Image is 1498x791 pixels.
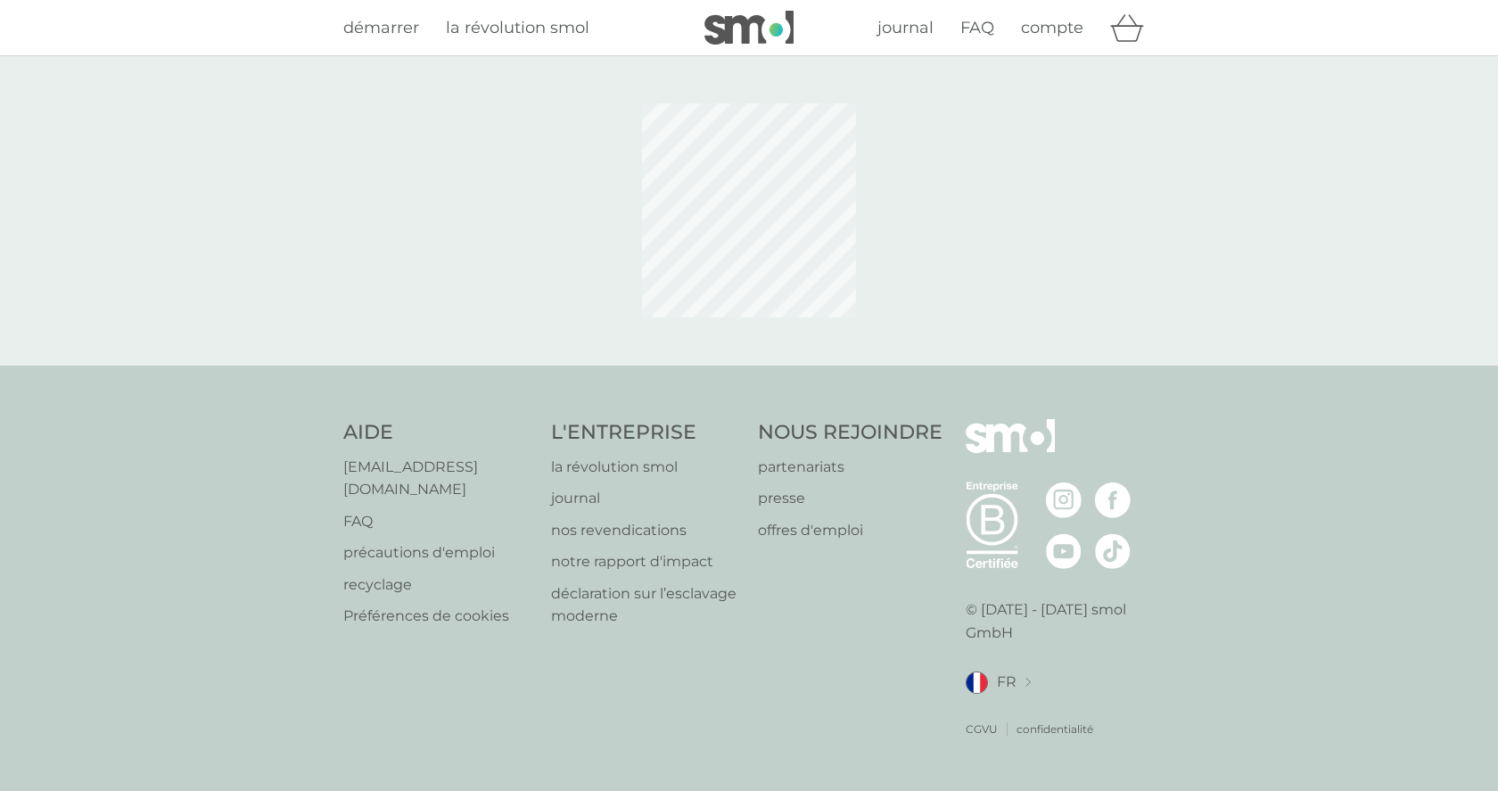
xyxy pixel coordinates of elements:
[551,550,741,573] a: notre rapport d'impact
[1021,18,1083,37] span: compte
[1017,721,1093,737] a: confidentialité
[343,541,533,564] a: précautions d'emploi
[343,18,419,37] span: démarrer
[997,671,1017,694] span: FR
[551,456,741,479] a: la révolution smol
[758,487,942,510] a: presse
[343,419,533,447] h4: AIDE
[551,487,741,510] a: journal
[551,419,741,447] h4: L'ENTREPRISE
[966,672,988,694] img: FR drapeau
[1025,678,1031,688] img: changer de pays
[343,456,533,501] a: [EMAIL_ADDRESS][DOMAIN_NAME]
[960,18,994,37] span: FAQ
[551,519,741,542] a: nos revendications
[960,15,994,41] a: FAQ
[877,18,934,37] span: journal
[343,605,533,628] a: Préférences de cookies
[1095,533,1131,569] img: visitez la page TikTok de smol
[704,11,794,45] img: smol
[343,573,533,597] a: recyclage
[1110,10,1155,45] div: panier
[1021,15,1083,41] a: compte
[877,15,934,41] a: journal
[343,15,419,41] a: démarrer
[446,15,589,41] a: la révolution smol
[758,419,942,447] h4: NOUS REJOINDRE
[758,456,942,479] a: partenariats
[758,519,942,542] a: offres d'emploi
[551,582,741,628] a: déclaration sur l’esclavage moderne
[966,721,998,737] a: CGVU
[1046,533,1082,569] img: visitez la page Youtube de smol
[966,419,1055,480] img: smol
[446,18,589,37] span: la révolution smol
[1095,482,1131,518] img: visitez la page Facebook de smol
[966,598,1156,644] p: © [DATE] - [DATE] smol GmbH
[343,510,533,533] a: FAQ
[1046,482,1082,518] img: visitez la page Instagram de smol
